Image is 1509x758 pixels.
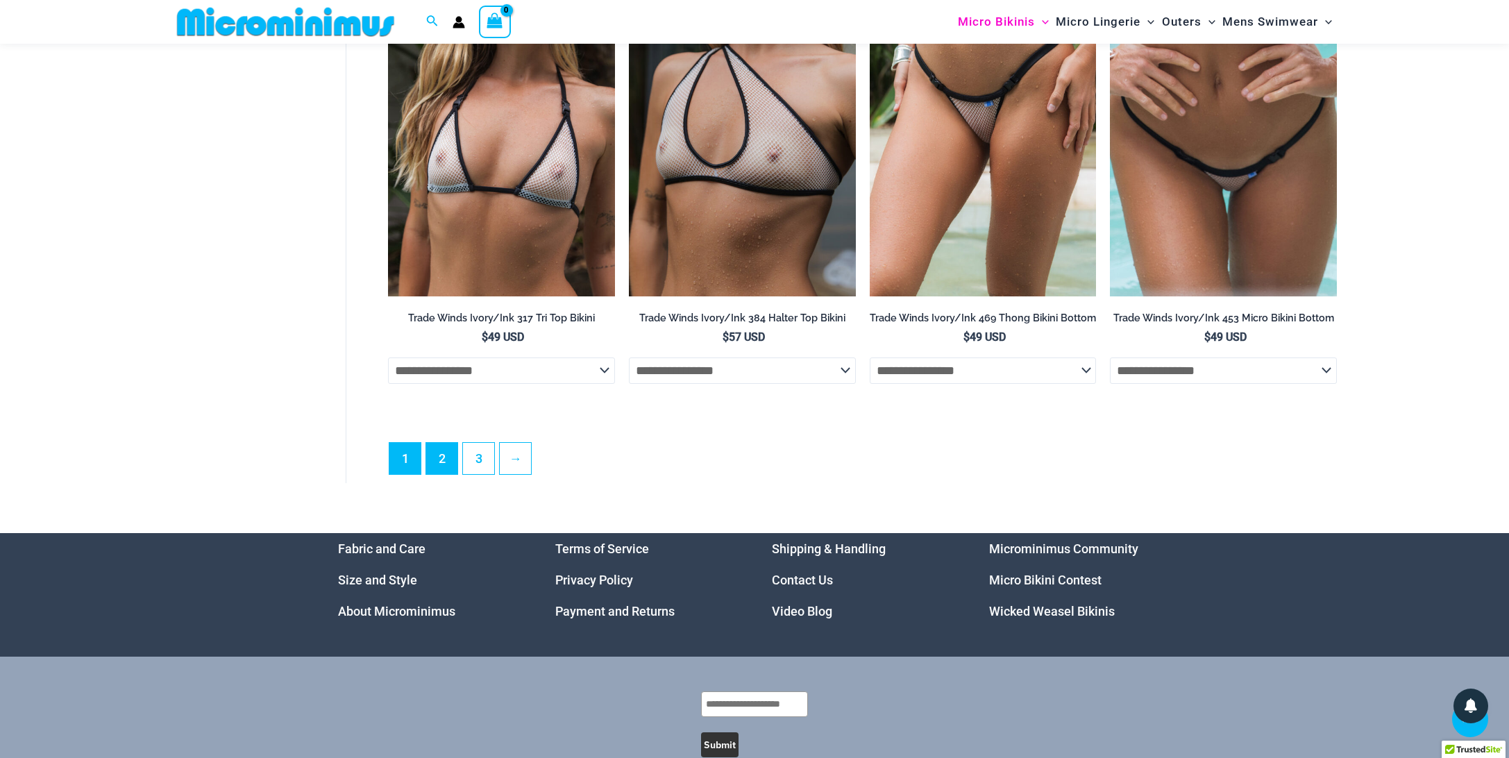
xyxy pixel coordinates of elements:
a: Fabric and Care [338,541,425,556]
a: Micro BikinisMenu ToggleMenu Toggle [954,4,1052,40]
span: Mens Swimwear [1222,4,1318,40]
a: Trade Winds Ivory/Ink 317 Tri Top Bikini [388,312,615,330]
a: Micro LingerieMenu ToggleMenu Toggle [1052,4,1158,40]
span: Micro Bikinis [958,4,1035,40]
aside: Footer Widget 3 [772,533,954,627]
a: Trade Winds Ivory/Ink 384 Halter Top Bikini [629,312,856,330]
img: MM SHOP LOGO FLAT [171,6,400,37]
a: Page 2 [426,443,457,474]
a: Payment and Returns [555,604,675,618]
h2: Trade Winds Ivory/Ink 453 Micro Bikini Bottom [1110,312,1337,325]
nav: Product Pagination [388,442,1337,482]
a: Terms of Service [555,541,649,556]
h2: Trade Winds Ivory/Ink 469 Thong Bikini Bottom [870,312,1097,325]
aside: Footer Widget 4 [989,533,1172,627]
span: Micro Lingerie [1056,4,1140,40]
a: View Shopping Cart, empty [479,6,511,37]
button: Submit [701,732,739,757]
a: Micro Bikini Contest [989,573,1102,587]
a: Privacy Policy [555,573,633,587]
nav: Menu [555,533,738,627]
a: About Microminimus [338,604,455,618]
nav: Menu [772,533,954,627]
span: $ [723,330,729,344]
a: Trade Winds Ivory/Ink 469 Thong Bikini Bottom [870,312,1097,330]
span: Menu Toggle [1035,4,1049,40]
bdi: 49 USD [1204,330,1247,344]
span: Page 1 [389,443,421,474]
nav: Menu [338,533,521,627]
a: Wicked Weasel Bikinis [989,604,1115,618]
a: Video Blog [772,604,832,618]
a: → [500,443,531,474]
h2: Trade Winds Ivory/Ink 384 Halter Top Bikini [629,312,856,325]
span: Menu Toggle [1140,4,1154,40]
aside: Footer Widget 1 [338,533,521,627]
a: Account icon link [453,16,465,28]
h2: Trade Winds Ivory/Ink 317 Tri Top Bikini [388,312,615,325]
bdi: 49 USD [482,330,524,344]
a: OutersMenu ToggleMenu Toggle [1158,4,1219,40]
nav: Site Navigation [952,2,1338,42]
a: Page 3 [463,443,494,474]
span: Menu Toggle [1318,4,1332,40]
span: $ [482,330,488,344]
a: Mens SwimwearMenu ToggleMenu Toggle [1219,4,1335,40]
a: Size and Style [338,573,417,587]
a: Trade Winds Ivory/Ink 453 Micro Bikini Bottom [1110,312,1337,330]
span: Outers [1162,4,1202,40]
a: Shipping & Handling [772,541,886,556]
aside: Footer Widget 2 [555,533,738,627]
span: $ [963,330,970,344]
span: Menu Toggle [1202,4,1215,40]
a: Contact Us [772,573,833,587]
bdi: 49 USD [963,330,1006,344]
span: $ [1204,330,1211,344]
bdi: 57 USD [723,330,765,344]
nav: Menu [989,533,1172,627]
a: Search icon link [426,13,439,31]
a: Microminimus Community [989,541,1138,556]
